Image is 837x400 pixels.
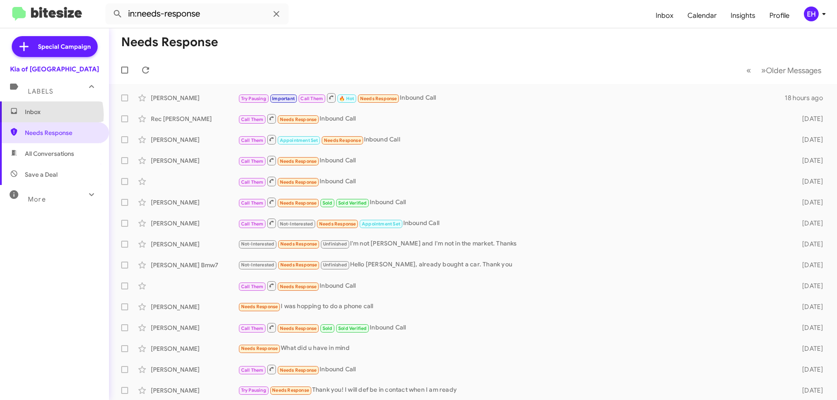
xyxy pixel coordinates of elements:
[25,170,58,179] span: Save a Deal
[280,179,317,185] span: Needs Response
[788,240,830,249] div: [DATE]
[151,156,238,165] div: [PERSON_NAME]
[238,260,788,270] div: Hello [PERSON_NAME], already bought a car. Thank you
[28,195,46,203] span: More
[788,156,830,165] div: [DATE]
[238,197,788,208] div: Inbound Call
[272,387,309,393] span: Needs Response
[238,322,788,333] div: Inbound Call
[680,3,724,28] a: Calendar
[788,219,830,228] div: [DATE]
[788,135,830,144] div: [DATE]
[300,96,323,101] span: Call Them
[280,117,317,122] span: Needs Response
[238,302,788,312] div: I was hopping to do a phone call
[766,66,821,75] span: Older Messages
[238,176,788,187] div: Inbound Call
[788,344,830,353] div: [DATE]
[804,7,819,21] div: EH
[25,149,74,158] span: All Conversations
[280,284,317,289] span: Needs Response
[238,113,788,124] div: Inbound Call
[746,65,751,76] span: «
[796,7,827,21] button: EH
[241,221,264,227] span: Call Them
[788,177,830,186] div: [DATE]
[280,221,313,227] span: Not-Interested
[241,387,266,393] span: Try Pausing
[756,61,827,79] button: Next
[10,65,99,74] div: Kia of [GEOGRAPHIC_DATA]
[241,117,264,122] span: Call Them
[238,155,788,166] div: Inbound Call
[241,200,264,206] span: Call Them
[38,42,91,51] span: Special Campaign
[788,261,830,269] div: [DATE]
[788,282,830,290] div: [DATE]
[241,158,264,164] span: Call Them
[323,241,347,247] span: Unfinished
[338,326,367,331] span: Sold Verified
[241,241,275,247] span: Not-Interested
[151,261,238,269] div: [PERSON_NAME] Bmw7
[151,198,238,207] div: [PERSON_NAME]
[788,365,830,374] div: [DATE]
[762,3,796,28] a: Profile
[241,284,264,289] span: Call Them
[151,386,238,395] div: [PERSON_NAME]
[323,262,347,268] span: Unfinished
[280,262,317,268] span: Needs Response
[151,135,238,144] div: [PERSON_NAME]
[649,3,680,28] a: Inbox
[788,114,830,123] div: [DATE]
[151,240,238,249] div: [PERSON_NAME]
[241,262,275,268] span: Not-Interested
[151,219,238,228] div: [PERSON_NAME]
[280,138,318,143] span: Appointment Set
[339,96,354,101] span: 🔥 Hot
[280,241,317,247] span: Needs Response
[238,343,788,353] div: What did u have in mind
[280,367,317,373] span: Needs Response
[785,94,830,102] div: 18 hours ago
[280,326,317,331] span: Needs Response
[280,200,317,206] span: Needs Response
[761,65,766,76] span: »
[788,386,830,395] div: [DATE]
[238,364,788,375] div: Inbound Call
[151,365,238,374] div: [PERSON_NAME]
[241,138,264,143] span: Call Them
[241,304,278,309] span: Needs Response
[272,96,295,101] span: Important
[151,114,238,123] div: Rec [PERSON_NAME]
[323,200,333,206] span: Sold
[151,323,238,332] div: [PERSON_NAME]
[241,96,266,101] span: Try Pausing
[319,221,356,227] span: Needs Response
[238,134,788,145] div: Inbound Call
[338,200,367,206] span: Sold Verified
[788,198,830,207] div: [DATE]
[25,108,99,116] span: Inbox
[151,303,238,311] div: [PERSON_NAME]
[25,128,99,137] span: Needs Response
[741,61,756,79] button: Previous
[238,92,785,103] div: Inbound Call
[28,87,53,95] span: Labels
[360,96,397,101] span: Needs Response
[788,323,830,332] div: [DATE]
[241,346,278,351] span: Needs Response
[324,138,361,143] span: Needs Response
[724,3,762,28] a: Insights
[121,35,218,49] h1: Needs Response
[238,218,788,229] div: Inbound Call
[151,94,238,102] div: [PERSON_NAME]
[151,344,238,353] div: [PERSON_NAME]
[280,158,317,164] span: Needs Response
[788,303,830,311] div: [DATE]
[323,326,333,331] span: Sold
